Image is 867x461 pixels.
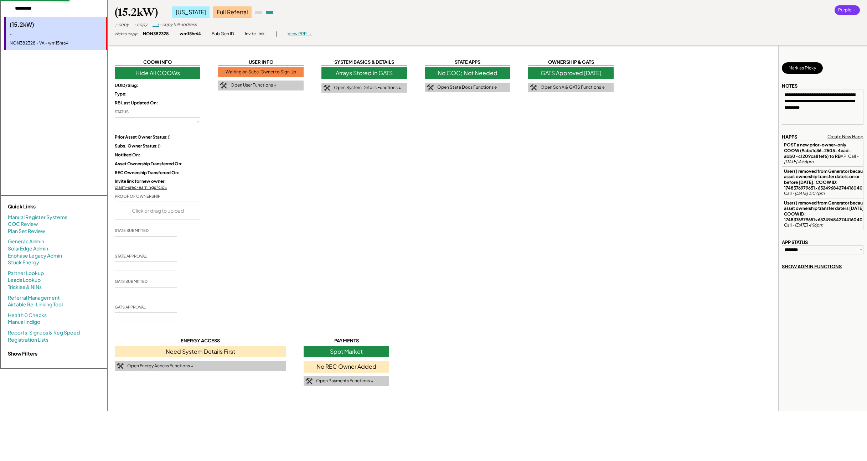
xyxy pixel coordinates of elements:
img: tool-icon.png [117,363,124,369]
div: Hide All COOWs [115,67,200,79]
div: COOW INFO [115,59,200,66]
div: Quick Links [8,203,79,210]
div: GATS Approved [DATE] [528,67,614,79]
strong: Invite link for new owner: [115,178,166,184]
a: SolarEdge Admin [8,245,48,252]
div: USER INFO [218,59,304,66]
div: NON382328 - VA - wm15hr64 [10,40,103,46]
em: [DATE] 4:56pm [784,159,814,164]
a: Enphase Legacy Admin [8,252,62,259]
img: tool-icon.png [220,82,227,89]
div: () [115,143,200,149]
div: Open System Details Functions ↓ [334,85,401,91]
div: [US_STATE] [172,6,210,18]
img: tool-icon.png [305,378,313,384]
div: STATE APPS [425,59,510,66]
div: HAPPS [782,134,797,140]
a: Manual Indigo [8,318,40,326]
a: COC Review [8,221,38,228]
strong: Show Filters [8,350,37,357]
div: - [10,31,103,37]
strong: POST a new prior-owner-only COOW (9abc1c36-2505-4ead-abb0-c1209ca8fef6) to RB [784,142,851,159]
div: | [275,30,277,37]
strong: Type: [115,91,127,97]
img: tool-icon.png [427,84,434,91]
div: OWNERSHIP & GATS [528,59,614,66]
div: STATE SUBMITTED [115,228,149,233]
strong: Notified On: [115,152,140,157]
div: - copy full address [159,22,197,28]
strong: Subs. Owner Status: [115,143,158,149]
div: SYSTEM BASICS & DETAILS [321,59,407,66]
em: [DATE] 4:16pm [795,222,823,228]
div: APP STATUS [782,239,808,245]
em: [DATE] 3:07pm [795,191,825,196]
strong: Asset Ownership Transferred On: [115,161,183,166]
div: () [115,134,200,140]
div: GATS SUBMITTED [115,279,148,284]
div: SHOW ADMIN FUNCTIONS [782,263,842,270]
div: (15.2kW) [10,21,103,29]
div: Spot Market [304,346,389,357]
div: NOTES [782,83,798,89]
div: Open User Functions ↓ [231,82,277,88]
div: Need System Details First [115,346,286,357]
button: Mark as Tricky [782,62,823,74]
div: Waiting on Subs. Owner to Sign Up [218,67,304,77]
a: Reports: Signups & Reg Speed [8,329,80,336]
div: click to copy: [115,31,138,36]
div: API Call - [784,142,861,164]
a: Plan Set Review [8,228,45,235]
a: Health 0 Checks [8,312,47,319]
strong: RB Last Updated On: [115,100,158,105]
div: Full Referral [213,6,252,18]
a: Leads Lookup [8,276,41,284]
div: STATE APPROVAL [115,253,147,259]
div: wm15hr64 [180,31,201,37]
a: Trickies & NINs [8,284,42,291]
a: Referral Management [8,294,60,301]
div: ENERGY ACCESS [115,337,286,344]
div: (15.2kW) [115,5,158,19]
div: - copy [115,22,129,28]
div: Purple → [835,5,860,15]
div: Create New Happ [827,134,863,140]
a: Generac Admin [8,238,44,245]
div: Open Energy Access Functions ↓ [127,363,193,369]
img: tool-icon.png [530,84,537,91]
div: Open Payments Functions ↓ [316,378,373,384]
div: Invite Link [245,31,265,37]
div: Arrays Stored in GATS [321,67,407,79]
a: , , / [153,22,159,27]
div: Click or drag to upload [115,202,201,219]
div: - copy [134,22,147,28]
a: Stuck Energy [8,259,39,266]
u: claim-srec-earnings?cid= [115,185,167,190]
strong: REC Ownership Transferred On: [115,170,180,175]
div: No COC; Not Needed [425,67,510,79]
div: PROOF OF OWNERSHIP [115,193,160,199]
img: tool-icon.png [323,85,330,91]
div: GATS APPROVAL [115,304,146,310]
div: Bub Gen ID [212,31,234,37]
a: Manual Register Systems [8,214,67,221]
div: Open Sch A & GATS Functions ↓ [541,84,605,90]
div: PAYMENTS [304,337,389,344]
strong: Prior Asset Owner Status: [115,134,168,140]
a: Partner Lookup [8,270,44,277]
div: STATUS [115,109,129,114]
div: View PRP → [288,31,312,37]
a: Registration Lists [8,336,48,343]
div: NON382328 [143,31,169,37]
strong: UUID/Slug: [115,83,139,88]
div: Open State Docs Functions ↓ [437,84,497,90]
div: No REC Owner Added [304,361,389,372]
a: Airtable Re-Linking Tool [8,301,63,308]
